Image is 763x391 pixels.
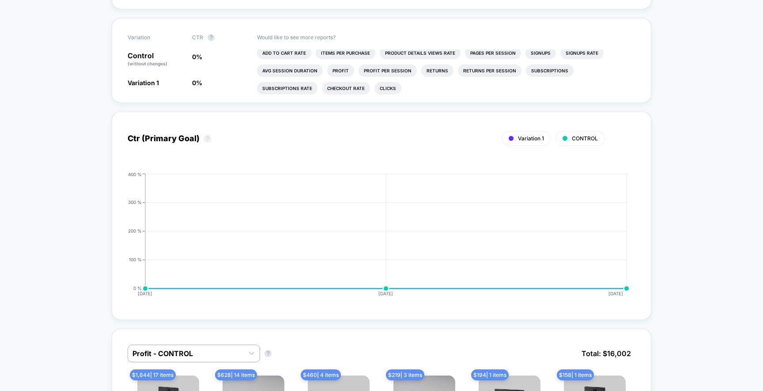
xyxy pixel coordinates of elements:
[322,82,370,94] li: Checkout Rate
[257,64,323,77] li: Avg Session Duration
[572,135,598,142] span: CONTROL
[257,47,311,59] li: Add To Cart Rate
[577,345,635,362] span: Total: $ 16,002
[128,52,183,67] p: Control
[138,291,152,296] tspan: [DATE]
[557,369,594,380] span: $ 158 | 1 items
[192,34,203,41] span: CTR
[257,82,317,94] li: Subscriptions Rate
[128,171,142,177] tspan: 400 %
[518,135,544,142] span: Variation 1
[421,64,453,77] li: Returns
[215,369,257,380] span: $ 628 | 14 items
[257,34,636,41] p: Would like to see more reports?
[208,34,215,41] button: ?
[130,369,176,380] span: $ 1,644 | 17 items
[204,135,211,142] button: ?
[471,369,509,380] span: $ 194 | 1 items
[458,64,521,77] li: Returns Per Session
[128,34,176,41] span: Variation
[129,257,142,262] tspan: 100 %
[379,291,393,296] tspan: [DATE]
[359,64,417,77] li: Profit Per Session
[374,82,401,94] li: Clicks
[128,79,159,86] span: Variation 1
[128,228,142,233] tspan: 200 %
[386,369,424,380] span: $ 219 | 3 items
[316,47,375,59] li: Items Per Purchase
[608,291,623,296] tspan: [DATE]
[465,47,521,59] li: Pages Per Session
[128,199,142,205] tspan: 300 %
[128,61,167,66] span: (without changes)
[133,286,142,291] tspan: 0 %
[380,47,461,59] li: Product Details Views Rate
[327,64,354,77] li: Profit
[264,350,272,357] button: ?
[525,47,556,59] li: Signups
[526,64,574,77] li: Subscriptions
[192,79,202,86] span: 0 %
[301,369,341,380] span: $ 460 | 4 items
[119,172,627,304] div: CTR
[192,53,202,60] span: 0 %
[560,47,604,59] li: Signups Rate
